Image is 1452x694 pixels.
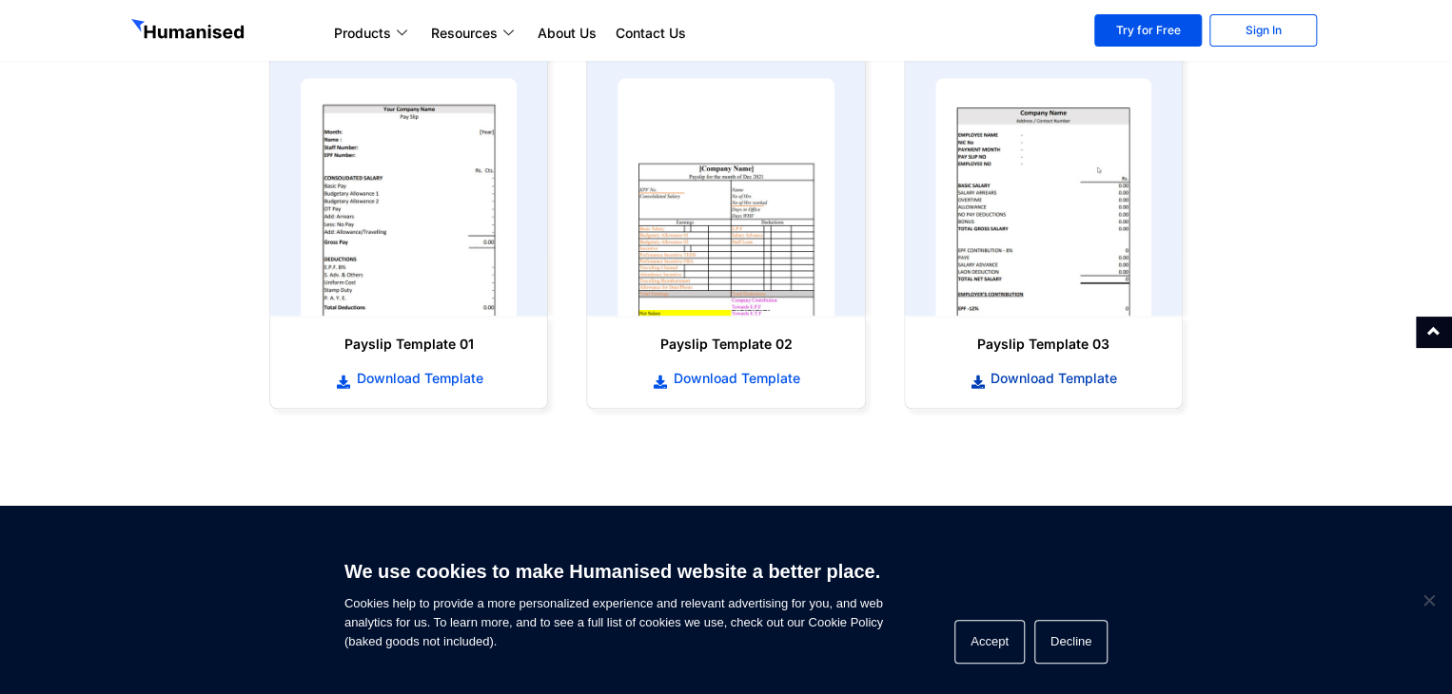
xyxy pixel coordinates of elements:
[935,78,1151,316] img: payslip template
[1419,590,1438,609] span: Decline
[422,22,528,45] a: Resources
[606,368,845,389] a: Download Template
[344,558,883,585] h6: We use cookies to make Humanised website a better place.
[344,549,883,651] span: Cookies help to provide a more personalized experience and relevant advertising for you, and web ...
[1094,14,1202,47] a: Try for Free
[606,335,845,354] h6: Payslip Template 02
[351,369,482,388] span: Download Template
[1034,620,1108,664] button: Decline
[924,368,1163,389] a: Download Template
[669,369,800,388] span: Download Template
[986,369,1117,388] span: Download Template
[301,78,517,316] img: payslip template
[528,22,606,45] a: About Us
[954,620,1025,664] button: Accept
[606,22,696,45] a: Contact Us
[131,19,247,44] img: GetHumanised Logo
[618,78,834,316] img: payslip template
[289,335,528,354] h6: Payslip Template 01
[924,335,1163,354] h6: Payslip Template 03
[289,368,528,389] a: Download Template
[324,22,422,45] a: Products
[1209,14,1317,47] a: Sign In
